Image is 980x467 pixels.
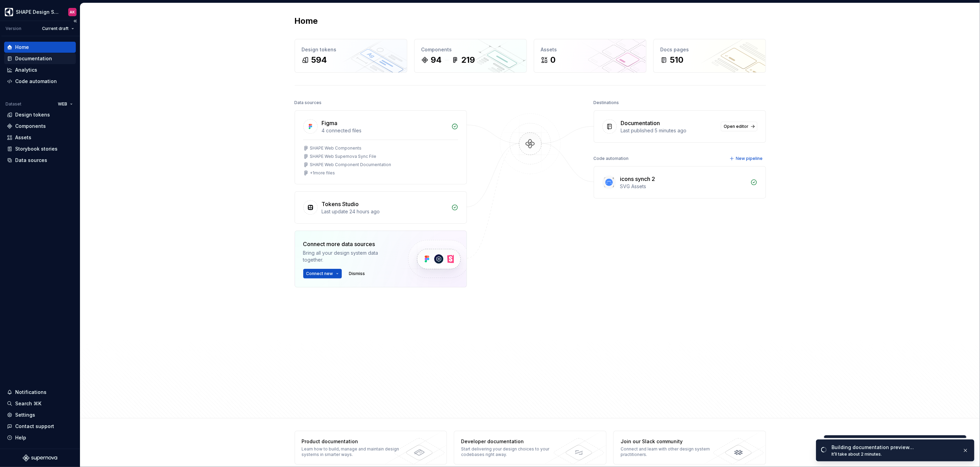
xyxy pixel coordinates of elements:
a: Assets0 [534,39,646,73]
div: Help [15,434,26,441]
div: Data sources [15,157,47,164]
div: Building documentation preview… [831,444,957,451]
span: WEB [58,101,67,107]
div: + 1 more files [310,170,335,176]
button: New pipeline [727,154,766,163]
button: Connect new [303,269,342,278]
div: Documentation [621,119,660,127]
span: Connect new [306,271,333,276]
div: Assets [15,134,31,141]
span: Dismiss [349,271,365,276]
span: Open editor [724,124,749,129]
div: SHAPE Design System [16,9,60,16]
div: Destinations [594,98,619,108]
div: Design tokens [302,46,400,53]
div: Connect more data sources [303,240,396,248]
button: Current draft [39,24,77,33]
div: Connect and learn with other design system practitioners. [621,446,721,457]
a: Design tokens594 [295,39,407,73]
a: Developer documentationStart delivering your design choices to your codebases right away. [454,431,606,465]
div: SHAPE Web Component Documentation [310,162,391,167]
span: New pipeline [736,156,763,161]
a: Open editor [721,122,757,131]
a: Assets [4,132,76,143]
a: Code automation [4,76,76,87]
img: 1131f18f-9b94-42a4-847a-eabb54481545.png [5,8,13,16]
div: Contact support [15,423,54,430]
button: Notifications [4,387,76,398]
div: Developer documentation [461,438,561,445]
div: Components [15,123,46,130]
a: Product documentationLearn how to build, manage and maintain design systems in smarter ways. [295,431,447,465]
div: 510 [670,54,684,65]
div: Version [6,26,21,31]
button: WEB [55,99,76,109]
div: icons synch 2 [620,175,655,183]
a: Home [4,42,76,53]
a: Tokens StudioLast update 24 hours ago [295,191,467,224]
svg: Supernova Logo [23,455,57,461]
div: 0 [551,54,556,65]
div: Last update 24 hours ago [322,208,447,215]
div: Data sources [295,98,322,108]
div: Analytics [15,67,37,73]
div: 219 [461,54,475,65]
button: SHAPE Design SystemAK [1,4,79,19]
a: Figma4 connected filesSHAPE Web ComponentsSHAPE Web Supernova Sync FileSHAPE Web Component Docume... [295,110,467,184]
a: Join our Slack communityConnect and learn with other design system practitioners. [613,431,766,465]
a: Components [4,121,76,132]
div: Last published 5 minutes ago [621,127,717,134]
h2: Home [295,16,318,27]
div: Assets [541,46,639,53]
div: Figma [322,119,338,127]
div: 4 connected files [322,127,447,134]
div: Bring all your design system data together. [303,250,396,263]
div: 94 [431,54,442,65]
div: SHAPE Web Components [310,145,362,151]
a: Storybook stories [4,143,76,154]
div: Dataset [6,101,21,107]
button: Help [4,432,76,443]
div: Tokens Studio [322,200,359,208]
div: AK [70,9,75,15]
div: Home [15,44,29,51]
div: Design tokens [15,111,50,118]
div: Documentation [15,55,52,62]
a: Data sources [4,155,76,166]
button: Collapse sidebar [70,16,80,26]
a: Components94219 [414,39,527,73]
div: SHAPE Web Supernova Sync File [310,154,377,159]
div: Code automation [594,154,629,163]
a: Docs pages510 [653,39,766,73]
span: Current draft [42,26,69,31]
div: Docs pages [661,46,759,53]
div: Start delivering your design choices to your codebases right away. [461,446,561,457]
div: Components [421,46,520,53]
div: Search ⌘K [15,400,41,407]
a: Settings [4,409,76,420]
button: Contact support [4,421,76,432]
div: SVG Assets [620,183,746,190]
div: It’ll take about 2 minutes. [831,451,957,457]
button: Dismiss [346,269,368,278]
div: Storybook stories [15,145,58,152]
a: Analytics [4,64,76,75]
a: Design tokens [4,109,76,120]
div: Code automation [15,78,57,85]
button: Search ⌘K [4,398,76,409]
div: Settings [15,412,35,418]
div: Join our Slack community [621,438,721,445]
div: Learn how to build, manage and maintain design systems in smarter ways. [302,446,402,457]
div: Product documentation [302,438,402,445]
a: Documentation [4,53,76,64]
div: Notifications [15,389,47,396]
div: 594 [312,54,327,65]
